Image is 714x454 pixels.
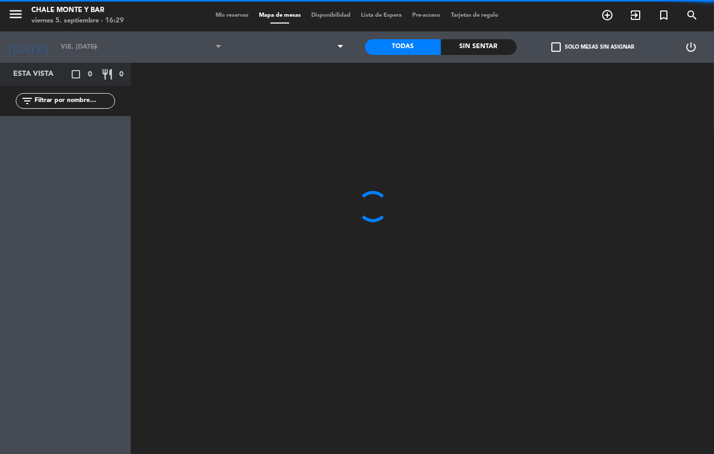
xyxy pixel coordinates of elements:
i: add_circle_outline [601,9,614,21]
span: Disponibilidad [306,13,356,18]
i: restaurant [101,68,114,81]
span: 0 [119,69,123,81]
span: Tarjetas de regalo [446,13,504,18]
label: Solo mesas sin asignar [551,42,634,52]
i: search [686,9,698,21]
div: Chale Monte y Bar [31,5,124,16]
i: filter_list [21,95,33,107]
button: menu [8,6,24,26]
span: check_box_outline_blank [551,42,561,52]
i: arrow_drop_down [89,41,102,53]
span: Mapa de mesas [254,13,306,18]
div: Sin sentar [441,39,517,55]
i: crop_square [70,68,82,81]
span: 0 [88,69,92,81]
div: viernes 5. septiembre - 16:29 [31,16,124,26]
span: Pre-acceso [407,13,446,18]
i: power_settings_new [685,41,697,53]
i: menu [8,6,24,22]
span: Lista de Espera [356,13,407,18]
input: Filtrar por nombre... [33,95,115,107]
div: Esta vista [5,68,75,81]
i: turned_in_not [658,9,670,21]
i: exit_to_app [629,9,642,21]
span: Mis reservas [210,13,254,18]
div: Todas [365,39,441,55]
